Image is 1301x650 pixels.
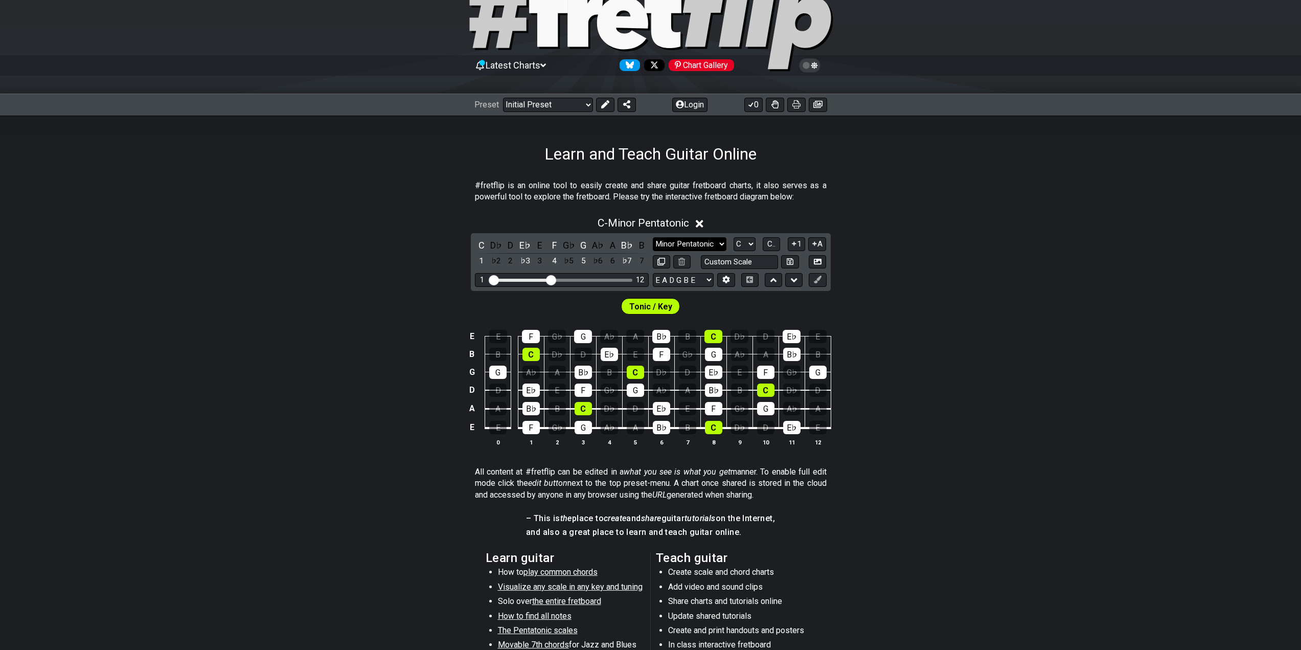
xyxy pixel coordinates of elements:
[522,402,540,415] div: B♭
[665,59,734,71] a: #fretflip at Pinterest
[570,437,596,447] th: 3
[624,467,731,477] em: what you see is what you get
[744,98,763,112] button: 0
[648,437,674,447] th: 6
[673,255,691,269] button: Delete
[518,437,544,447] th: 1
[575,348,592,361] div: D
[591,254,605,268] div: toggle scale degree
[498,640,569,649] span: Movable 7th chords
[627,366,644,379] div: C
[574,330,592,343] div: G
[705,366,722,379] div: E♭
[575,402,592,415] div: C
[779,437,805,447] th: 11
[705,421,722,434] div: C
[622,437,648,447] th: 5
[618,98,636,112] button: Share Preset
[726,437,752,447] th: 9
[653,255,670,269] button: Copy
[489,366,507,379] div: G
[544,144,757,164] h1: Learn and Teach Guitar Online
[787,98,806,112] button: Print
[596,437,622,447] th: 4
[522,384,540,397] div: E♭
[528,478,567,488] em: edit button
[653,366,670,379] div: D♭
[678,330,696,343] div: B
[466,381,478,399] td: D
[627,348,644,361] div: E
[668,567,814,581] li: Create scale and chord charts
[731,348,748,361] div: A♭
[533,254,546,268] div: toggle scale degree
[475,466,827,501] p: All content at #fretflip can be edited in a manner. To enable full edit mode click the next to th...
[591,238,605,252] div: toggle pitch class
[679,421,696,434] div: B
[606,254,619,268] div: toggle scale degree
[653,273,714,287] select: Tuning
[549,366,566,379] div: A
[498,625,578,635] span: The Pentatonic scales
[785,273,803,287] button: Move down
[474,100,499,109] span: Preset
[656,552,816,564] h2: Teach guitar
[635,238,648,252] div: toggle pitch class
[475,180,827,203] p: #fretflip is an online tool to easily create and share guitar fretboard charts, it also serves as...
[757,402,774,415] div: G
[731,421,748,434] div: D♭
[548,330,566,343] div: G♭
[466,418,478,437] td: E
[498,567,644,581] li: How to
[621,238,634,252] div: toggle pitch class
[466,363,478,381] td: G
[809,402,827,415] div: A
[653,348,670,361] div: F
[684,513,716,523] em: tutorials
[640,59,665,71] a: Follow #fretflip at X
[489,348,507,361] div: B
[575,421,592,434] div: G
[522,366,540,379] div: A♭
[704,330,722,343] div: C
[504,238,517,252] div: toggle pitch class
[700,437,726,447] th: 8
[575,366,592,379] div: B♭
[466,399,478,418] td: A
[596,98,614,112] button: Edit Preset
[809,273,826,287] button: First click edit preset to enable marker editing
[783,384,801,397] div: D♭
[679,384,696,397] div: A
[575,384,592,397] div: F
[757,384,774,397] div: C
[526,513,775,524] h4: – This is place to and guitar on the Internet,
[486,60,540,71] span: Latest Charts
[504,254,517,268] div: toggle scale degree
[577,238,590,252] div: toggle pitch class
[601,348,618,361] div: E♭
[489,330,507,343] div: E
[475,238,488,252] div: toggle pitch class
[653,421,670,434] div: B♭
[652,330,670,343] div: B♭
[544,437,570,447] th: 2
[627,384,644,397] div: G
[783,366,801,379] div: G♭
[809,421,827,434] div: E
[526,527,775,538] h4: and also a great place to learn and teach guitar online.
[765,273,782,287] button: Move up
[598,217,689,229] span: C - Minor Pentatonic
[489,384,507,397] div: D
[679,366,696,379] div: D
[635,254,648,268] div: toggle scale degree
[629,299,672,314] span: First enable full edit mode to edit
[653,384,670,397] div: A♭
[466,328,478,346] td: E
[621,254,634,268] div: toggle scale degree
[522,421,540,434] div: F
[560,513,572,523] em: the
[809,98,827,112] button: Create image
[809,348,827,361] div: B
[809,255,826,269] button: Create Image
[518,254,532,268] div: toggle scale degree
